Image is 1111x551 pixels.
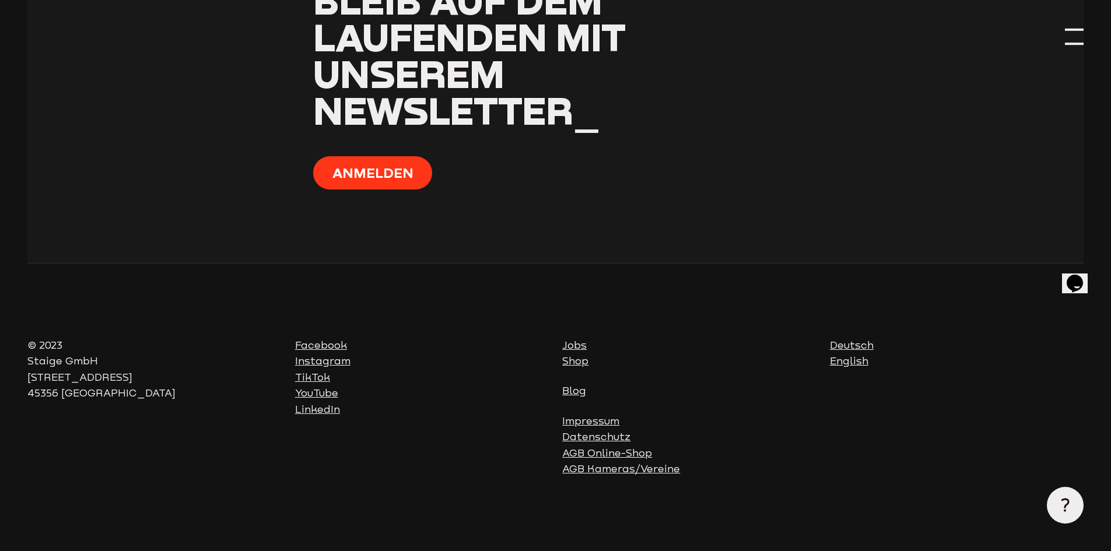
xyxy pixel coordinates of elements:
[830,355,868,367] a: English
[562,447,652,459] a: AGB Online-Shop
[562,463,680,475] a: AGB Kameras/Vereine
[295,403,340,415] a: LinkedIn
[562,339,587,351] a: Jobs
[562,415,619,427] a: Impressum
[295,339,347,351] a: Facebook
[313,87,600,133] span: Newsletter_
[295,387,338,399] a: YouTube
[830,339,874,351] a: Deutsch
[562,355,588,367] a: Shop
[562,385,586,396] a: Blog
[295,371,330,383] a: TikTok
[562,431,630,443] a: Datenschutz
[27,338,281,402] p: © 2023 Staige GmbH [STREET_ADDRESS] 45356 [GEOGRAPHIC_DATA]
[295,355,351,367] a: Instagram
[1062,258,1099,293] iframe: chat widget
[313,156,432,189] button: Anmelden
